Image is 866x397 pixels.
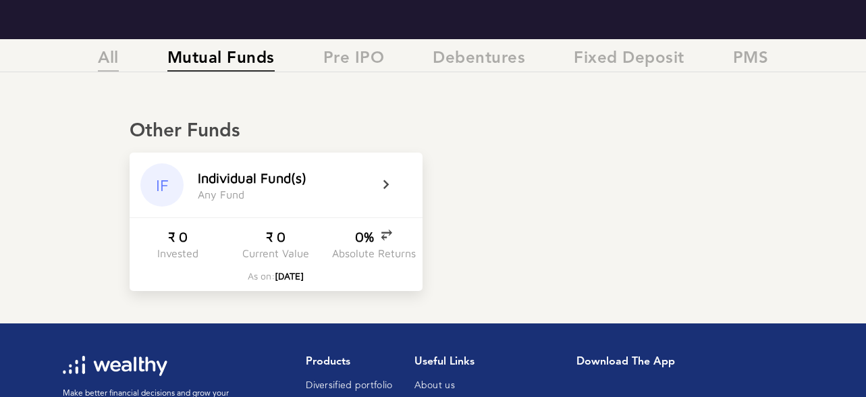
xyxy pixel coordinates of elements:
div: ₹ 0 [266,229,286,244]
h1: Products [306,356,392,369]
h1: Download the app [576,356,792,369]
div: Absolute Returns [332,247,416,259]
span: PMS [733,49,769,72]
img: wl-logo-white.svg [63,356,167,376]
span: All [98,49,119,72]
div: ₹ 0 [168,229,188,244]
div: Current Value [242,247,309,259]
span: Mutual Funds [167,49,275,72]
span: Fixed Deposit [574,49,684,72]
span: Pre IPO [323,49,385,72]
a: About us [414,381,455,390]
div: A n y F u n d [198,188,244,201]
div: 0% [355,229,392,244]
a: Diversified portfolio [306,381,392,390]
div: Other Funds [130,120,736,143]
span: Debentures [433,49,525,72]
div: IF [140,163,184,207]
div: As on: [248,270,304,282]
span: [DATE] [275,270,304,282]
div: Invested [157,247,198,259]
div: I n d i v i d u a l F u n d ( s ) [198,170,306,186]
h1: Useful Links [414,356,491,369]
